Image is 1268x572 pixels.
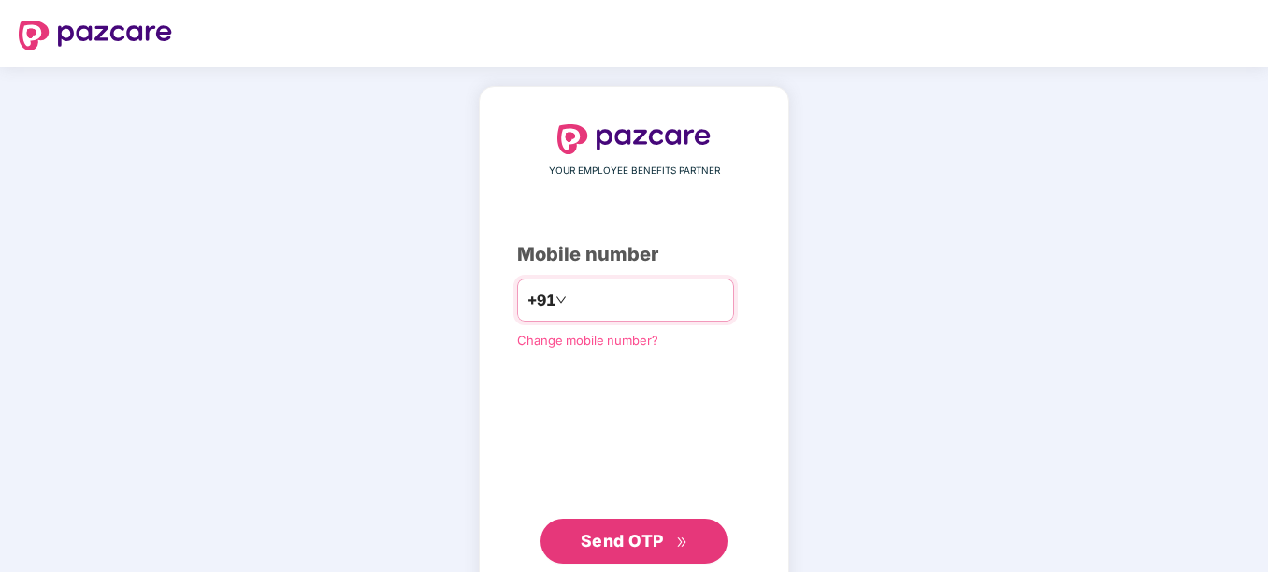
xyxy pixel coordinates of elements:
span: YOUR EMPLOYEE BENEFITS PARTNER [549,164,720,179]
a: Change mobile number? [517,333,658,348]
button: Send OTPdouble-right [540,519,728,564]
img: logo [19,21,172,50]
span: down [555,294,567,306]
span: Send OTP [581,531,664,551]
span: +91 [527,289,555,312]
img: logo [557,124,711,154]
span: double-right [676,536,688,549]
div: Mobile number [517,240,751,269]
